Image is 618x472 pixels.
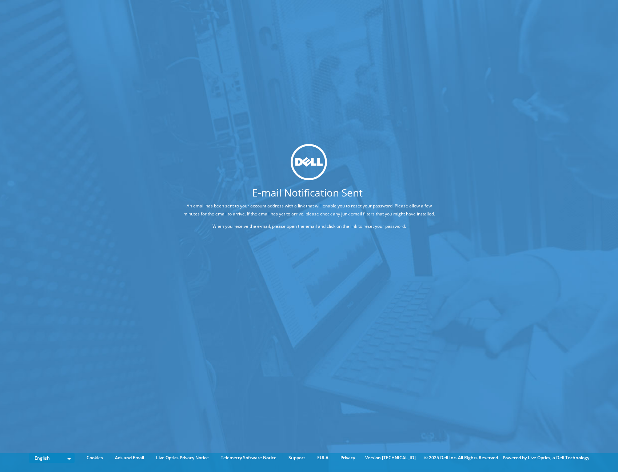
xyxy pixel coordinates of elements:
p: An email has been sent to your account address with a link that will enable you to reset your pas... [182,202,436,218]
a: Privacy [335,454,360,462]
li: Version [TECHNICAL_ID] [362,454,419,462]
h1: E-mail Notification Sent [155,187,460,197]
a: Ads and Email [109,454,149,462]
a: EULA [312,454,334,462]
a: Support [283,454,311,462]
li: © 2025 Dell Inc. All Rights Reserved [420,454,502,462]
a: Telemetry Software Notice [215,454,282,462]
li: Powered by Live Optics, a Dell Technology [503,454,589,462]
a: Cookies [81,454,108,462]
img: dell_svg_logo.svg [291,144,327,180]
a: Live Optics Privacy Notice [151,454,214,462]
p: When you receive the e-mail, please open the email and click on the link to reset your password. [182,222,436,230]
